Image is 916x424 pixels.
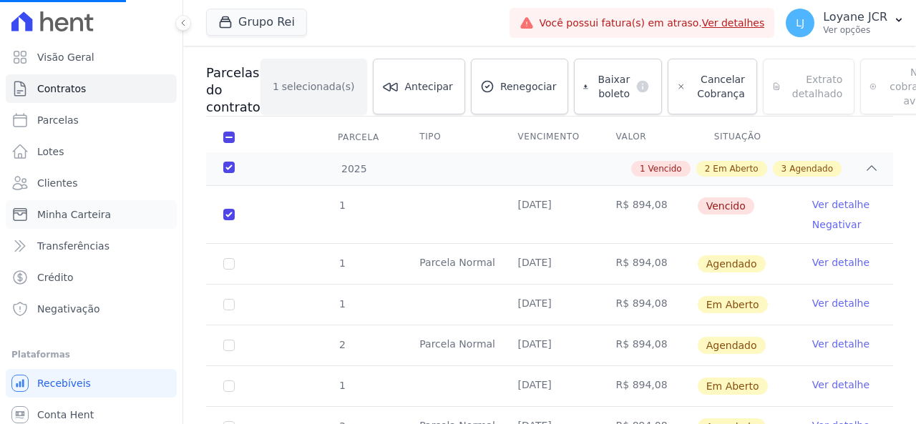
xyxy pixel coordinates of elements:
span: Vencido [698,197,754,215]
span: Vencido [648,162,682,175]
span: 1 [338,257,346,269]
button: Grupo Rei [206,9,307,36]
div: Parcela [321,123,396,152]
span: 1 [273,79,279,94]
span: Crédito [37,270,74,285]
td: [DATE] [500,244,598,284]
a: Ver detalhe [812,337,869,351]
span: Visão Geral [37,50,94,64]
span: 3 [781,162,787,175]
a: Parcelas [6,106,177,134]
a: Clientes [6,169,177,197]
td: R$ 894,08 [599,186,697,243]
a: Visão Geral [6,43,177,72]
span: Lotes [37,144,64,159]
input: default [223,340,235,351]
span: Recebíveis [37,376,91,390]
th: Vencimento [500,122,598,152]
span: selecionada(s) [282,79,355,94]
span: Clientes [37,176,77,190]
button: LJ Loyane JCR Ver opções [774,3,916,43]
span: 2 [338,339,346,350]
td: Parcela Normal [402,325,500,365]
span: 2 [705,162,711,175]
span: Conta Hent [37,408,94,422]
span: Agendado [698,337,766,354]
span: Renegociar [500,79,557,94]
a: Lotes [6,137,177,166]
span: Transferências [37,239,109,253]
td: Parcela Normal [402,244,500,284]
span: Cancelar Cobrança [691,72,745,101]
td: [DATE] [500,285,598,325]
input: default [223,380,235,392]
div: Plataformas [11,346,171,363]
span: Em Aberto [698,378,768,395]
a: Antecipar [373,59,465,114]
span: Agendado [698,255,766,272]
th: Valor [599,122,697,152]
span: Negativação [37,302,100,316]
span: 1 [338,380,346,391]
a: Contratos [6,74,177,103]
a: Cancelar Cobrança [668,59,757,114]
input: default [223,258,235,270]
span: Você possui fatura(s) em atraso. [540,16,765,31]
a: Minha Carteira [6,200,177,229]
p: Loyane JCR [823,10,887,24]
span: 1 [338,298,346,310]
span: Em Aberto [713,162,758,175]
a: Recebíveis [6,369,177,398]
span: Minha Carteira [37,207,111,222]
span: Contratos [37,82,86,96]
a: Ver detalhe [812,255,869,270]
a: Crédito [6,263,177,292]
p: Ver opções [823,24,887,36]
td: R$ 894,08 [599,244,697,284]
h3: Parcelas do contrato [206,64,260,116]
a: Ver detalhe [812,197,869,212]
td: R$ 894,08 [599,325,697,365]
span: Parcelas [37,113,79,127]
td: R$ 894,08 [599,366,697,406]
a: Negativar [812,219,862,230]
input: default [223,299,235,310]
a: Negativação [6,295,177,323]
th: Tipo [402,122,500,152]
span: 1 [640,162,645,175]
th: Situação [697,122,795,152]
input: default [223,209,235,220]
span: LJ [796,18,804,28]
td: [DATE] [500,325,598,365]
span: Em Aberto [698,296,768,313]
a: Ver detalhe [812,378,869,392]
a: Ver detalhe [812,296,869,310]
a: Renegociar [471,59,569,114]
td: R$ 894,08 [599,285,697,325]
td: [DATE] [500,186,598,243]
a: Transferências [6,232,177,260]
span: Agendado [789,162,833,175]
td: [DATE] [500,366,598,406]
a: Ver detalhes [702,17,765,29]
span: 1 [338,199,346,211]
span: Antecipar [405,79,453,94]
